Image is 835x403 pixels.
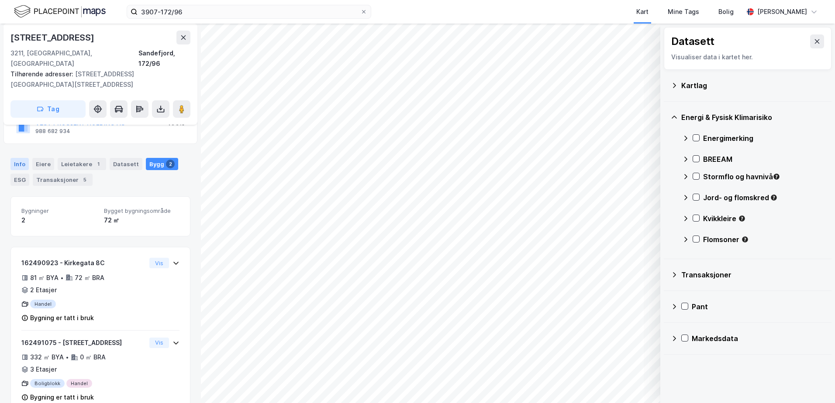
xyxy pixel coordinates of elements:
[703,154,825,164] div: BREEAM
[80,352,106,362] div: 0 ㎡ BRA
[138,48,190,69] div: Sandefjord, 172/96
[30,285,57,295] div: 2 Etasjer
[33,174,93,186] div: Transaksjoner
[10,158,29,170] div: Info
[10,48,138,69] div: 3211, [GEOGRAPHIC_DATA], [GEOGRAPHIC_DATA]
[681,112,825,123] div: Energi & Fysisk Klimarisiko
[58,158,106,170] div: Leietakere
[10,69,183,90] div: [STREET_ADDRESS][GEOGRAPHIC_DATA][STREET_ADDRESS]
[60,274,64,281] div: •
[30,364,57,375] div: 3 Etasjer
[10,100,86,118] button: Tag
[94,160,103,168] div: 1
[66,354,69,361] div: •
[21,215,97,225] div: 2
[703,171,825,182] div: Stormflo og havnivå
[692,333,825,344] div: Markedsdata
[14,4,106,19] img: logo.f888ab2527a4732fd821a326f86c7f29.svg
[703,234,825,245] div: Flomsoner
[703,192,825,203] div: Jord- og flomskred
[149,338,169,348] button: Vis
[21,258,146,268] div: 162490923 - Kirkegata 8C
[10,70,75,78] span: Tilhørende adresser:
[692,301,825,312] div: Pant
[30,392,94,403] div: Bygning er tatt i bruk
[80,175,89,184] div: 5
[30,273,59,283] div: 81 ㎡ BYA
[146,158,178,170] div: Bygg
[681,80,825,91] div: Kartlag
[32,158,54,170] div: Eiere
[703,213,825,224] div: Kvikkleire
[166,160,175,168] div: 2
[741,236,749,243] div: Tooltip anchor
[10,31,96,44] div: [STREET_ADDRESS]
[671,52,824,62] div: Visualiser data i kartet her.
[636,7,649,17] div: Kart
[738,215,746,222] div: Tooltip anchor
[138,5,360,18] input: Søk på adresse, matrikkel, gårdeiere, leietakere eller personer
[21,338,146,348] div: 162491075 - [STREET_ADDRESS]
[30,352,64,362] div: 332 ㎡ BYA
[681,270,825,280] div: Transaksjoner
[10,174,29,186] div: ESG
[668,7,699,17] div: Mine Tags
[773,173,780,181] div: Tooltip anchor
[104,215,179,225] div: 72 ㎡
[703,133,825,143] div: Energimerking
[791,361,835,403] div: Kontrollprogram for chat
[757,7,807,17] div: [PERSON_NAME]
[75,273,104,283] div: 72 ㎡ BRA
[110,158,142,170] div: Datasett
[718,7,734,17] div: Bolig
[30,313,94,323] div: Bygning er tatt i bruk
[35,128,70,135] div: 988 682 934
[671,34,714,48] div: Datasett
[149,258,169,268] button: Vis
[791,361,835,403] iframe: Chat Widget
[21,207,97,215] span: Bygninger
[770,194,778,201] div: Tooltip anchor
[104,207,179,215] span: Bygget bygningsområde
